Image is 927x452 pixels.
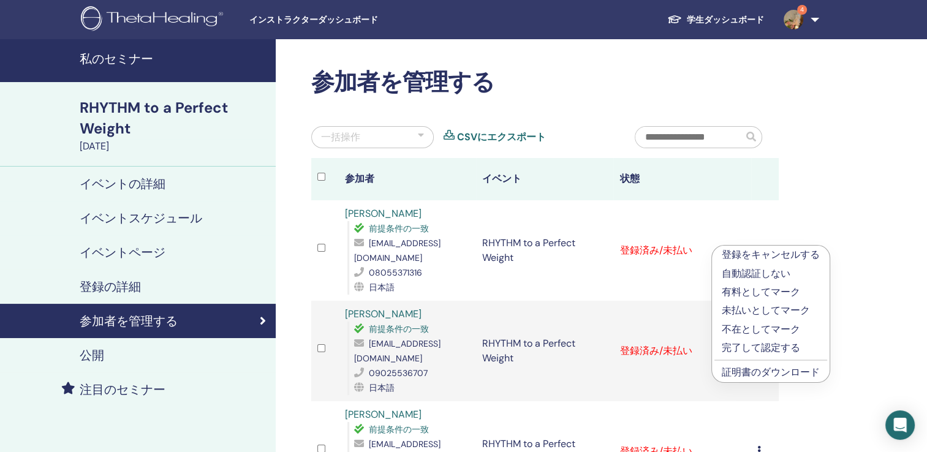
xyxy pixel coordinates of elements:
[657,9,774,31] a: 学生ダッシュボード
[80,97,268,139] div: RHYTHM to a Perfect Weight
[80,211,202,225] h4: イベントスケジュール
[345,307,422,320] a: [PERSON_NAME]
[369,367,428,379] span: 09025536707
[457,130,546,145] a: CSVにエクスポート
[80,51,268,66] h4: 私のセミナー
[369,424,429,435] span: 前提条件の一致
[722,303,820,318] p: 未払いとしてマーク
[476,200,613,301] td: RHYTHM to a Perfect Weight
[339,158,476,200] th: 参加者
[345,207,422,220] a: [PERSON_NAME]
[722,322,820,337] p: 不在としてマーク
[369,382,395,393] span: 日本語
[311,69,779,97] h2: 参加者を管理する
[722,366,820,379] a: 証明書のダウンロード
[722,341,820,355] p: 完了して認定する
[249,13,433,26] span: インストラクターダッシュボード
[81,6,227,34] img: logo.png
[80,348,104,363] h4: 公開
[722,266,820,281] p: 自動認証しない
[345,408,422,421] a: [PERSON_NAME]
[80,382,165,397] h4: 注目のセミナー
[885,410,915,440] div: Open Intercom Messenger
[784,10,803,29] img: default.jpg
[476,301,613,401] td: RHYTHM to a Perfect Weight
[369,323,429,334] span: 前提条件の一致
[80,245,165,260] h4: イベントページ
[722,247,820,262] p: 登録をキャンセルする
[722,285,820,299] p: 有料としてマーク
[354,338,441,364] span: [EMAIL_ADDRESS][DOMAIN_NAME]
[321,130,360,145] div: 一括操作
[667,14,682,24] img: graduation-cap-white.svg
[72,97,276,154] a: RHYTHM to a Perfect Weight[DATE]
[80,314,178,328] h4: 参加者を管理する
[613,158,751,200] th: 状態
[80,176,165,191] h4: イベントの詳細
[369,223,429,234] span: 前提条件の一致
[369,267,422,278] span: 08055371316
[80,139,268,154] div: [DATE]
[369,282,395,293] span: 日本語
[354,238,441,263] span: [EMAIL_ADDRESS][DOMAIN_NAME]
[476,158,613,200] th: イベント
[80,279,141,294] h4: 登録の詳細
[797,5,807,15] span: 4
